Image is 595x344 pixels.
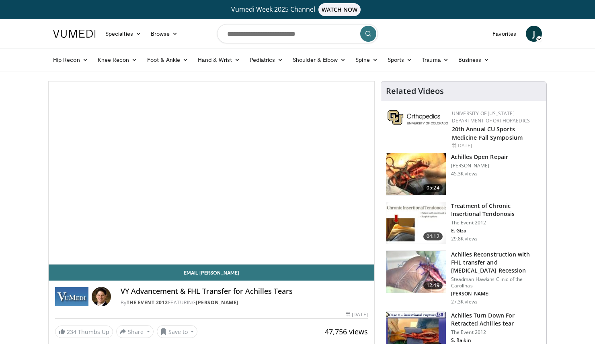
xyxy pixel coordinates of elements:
a: J [526,26,542,42]
a: Hip Recon [48,52,93,68]
p: The Event 2012 [451,329,542,336]
img: Achilles_open_repai_100011708_1.jpg.150x105_q85_crop-smart_upscale.jpg [386,153,446,195]
a: 20th Annual CU Sports Medicine Fall Symposium [452,125,523,141]
p: S. Raikin [451,337,542,344]
p: [PERSON_NAME] [451,291,542,297]
a: Hand & Wrist [193,52,245,68]
button: Save to [157,325,198,338]
a: Specialties [101,26,146,42]
a: The Event 2012 [127,299,168,306]
p: 27.3K views [451,299,478,305]
a: Trauma [417,52,453,68]
a: Shoulder & Elbow [288,52,351,68]
input: Search topics, interventions [217,24,378,43]
h4: VY Advancement & FHL Transfer for Achilles Tears [121,287,368,296]
img: ASqSTwfBDudlPt2X4xMDoxOjA4MTsiGN.150x105_q85_crop-smart_upscale.jpg [386,251,446,293]
h3: Treatment of Chronic Insertional Tendonosis [451,202,542,218]
p: E. Giza [451,228,542,234]
p: 45.3K views [451,171,478,177]
span: 05:24 [423,184,443,192]
p: 29.8K views [451,236,478,242]
a: Business [453,52,494,68]
a: 04:12 Treatment of Chronic Insertional Tendonosis The Event 2012 E. Giza 29.8K views [386,202,542,244]
span: 234 [67,328,76,336]
img: VuMedi Logo [53,30,96,38]
h3: Achilles Turn Down For Retracted Achilles tear [451,311,542,328]
div: By FEATURING [121,299,368,306]
a: Vumedi Week 2025 ChannelWATCH NOW [54,3,541,16]
h3: Achilles Open Repair [451,153,508,161]
p: Steadman Hawkins Clinic of the Carolinas [451,276,542,289]
p: The Event 2012 [451,220,542,226]
img: Avatar [92,287,111,306]
a: 05:24 Achilles Open Repair [PERSON_NAME] 45.3K views [386,153,542,195]
a: Browse [146,26,183,42]
a: Email [PERSON_NAME] [49,265,374,281]
img: O0cEsGv5RdudyPNn4xMDoxOmtxOwKG7D_1.150x105_q85_crop-smart_upscale.jpg [386,202,446,244]
span: 04:12 [423,232,443,240]
h4: Related Videos [386,86,444,96]
h3: Achilles Reconstruction with FHL transfer and [MEDICAL_DATA] Recession [451,250,542,275]
a: 234 Thumbs Up [55,326,113,338]
img: The Event 2012 [55,287,88,306]
button: Share [116,325,154,338]
span: WATCH NOW [318,3,361,16]
a: Knee Recon [93,52,142,68]
a: University of [US_STATE] Department of Orthopaedics [452,110,530,124]
p: [PERSON_NAME] [451,163,508,169]
a: Favorites [488,26,521,42]
a: Foot & Ankle [142,52,193,68]
a: Sports [383,52,417,68]
div: [DATE] [346,311,367,318]
a: Spine [351,52,382,68]
div: [DATE] [452,142,540,149]
video-js: Video Player [49,81,374,265]
span: 12:49 [423,281,443,289]
a: [PERSON_NAME] [196,299,238,306]
a: Pediatrics [245,52,288,68]
span: 47,756 views [325,327,368,336]
a: 12:49 Achilles Reconstruction with FHL transfer and [MEDICAL_DATA] Recession Steadman Hawkins Cli... [386,250,542,305]
img: 355603a8-37da-49b6-856f-e00d7e9307d3.png.150x105_q85_autocrop_double_scale_upscale_version-0.2.png [388,110,448,125]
